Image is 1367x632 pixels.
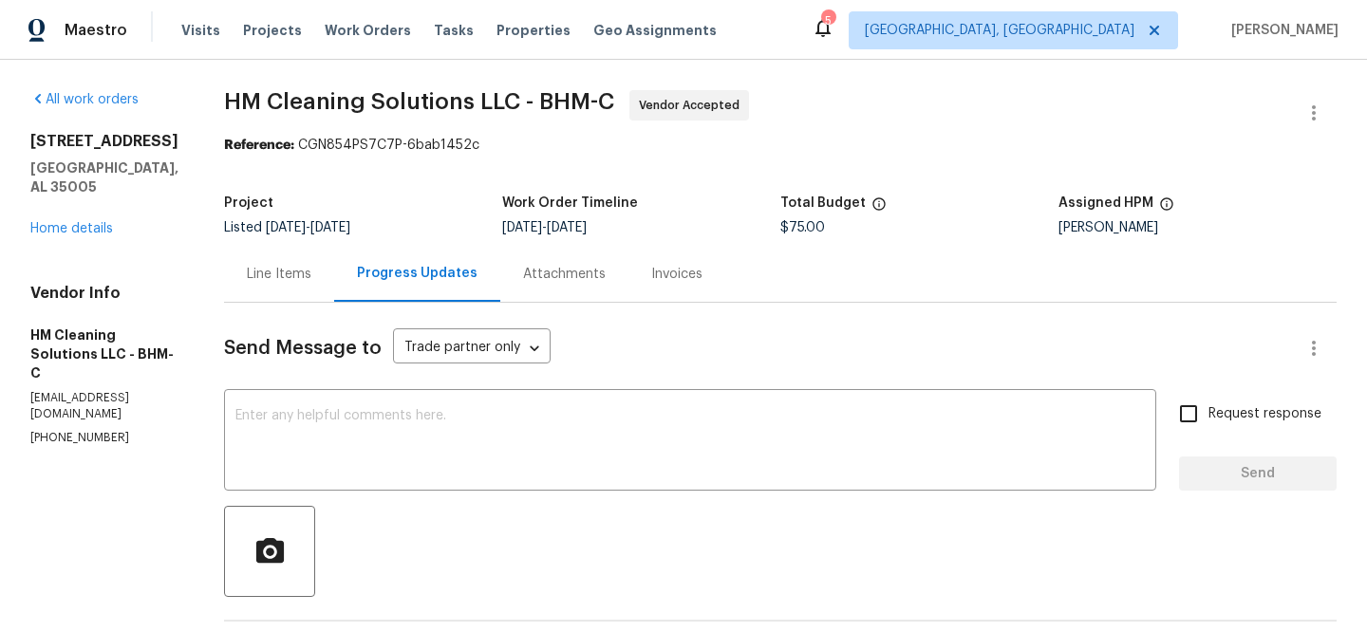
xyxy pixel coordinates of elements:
div: [PERSON_NAME] [1058,221,1337,234]
span: Maestro [65,21,127,40]
div: 5 [821,11,834,30]
h5: Project [224,196,273,210]
p: [PHONE_NUMBER] [30,430,178,446]
div: Line Items [247,265,311,284]
span: Geo Assignments [593,21,717,40]
span: [DATE] [547,221,587,234]
span: Vendor Accepted [639,96,747,115]
h4: Vendor Info [30,284,178,303]
h5: Total Budget [780,196,866,210]
h5: Work Order Timeline [502,196,638,210]
span: HM Cleaning Solutions LLC - BHM-C [224,90,614,113]
span: [DATE] [310,221,350,234]
span: The hpm assigned to this work order. [1159,196,1174,221]
span: [PERSON_NAME] [1224,21,1339,40]
div: Invoices [651,265,702,284]
h2: [STREET_ADDRESS] [30,132,178,151]
span: [DATE] [502,221,542,234]
a: All work orders [30,93,139,106]
div: Trade partner only [393,333,551,364]
h5: Assigned HPM [1058,196,1153,210]
p: [EMAIL_ADDRESS][DOMAIN_NAME] [30,390,178,422]
span: Visits [181,21,220,40]
span: [GEOGRAPHIC_DATA], [GEOGRAPHIC_DATA] [865,21,1134,40]
h5: [GEOGRAPHIC_DATA], AL 35005 [30,158,178,196]
span: Request response [1208,404,1321,424]
b: Reference: [224,139,294,152]
span: $75.00 [780,221,825,234]
span: Tasks [434,24,474,37]
span: The total cost of line items that have been proposed by Opendoor. This sum includes line items th... [871,196,887,221]
a: Home details [30,222,113,235]
span: - [266,221,350,234]
div: CGN854PS7C7P-6bab1452c [224,136,1337,155]
span: Properties [496,21,571,40]
div: Attachments [523,265,606,284]
span: [DATE] [266,221,306,234]
span: Listed [224,221,350,234]
div: Progress Updates [357,264,478,283]
span: Projects [243,21,302,40]
span: Send Message to [224,339,382,358]
span: Work Orders [325,21,411,40]
h5: HM Cleaning Solutions LLC - BHM-C [30,325,178,382]
span: - [502,221,587,234]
